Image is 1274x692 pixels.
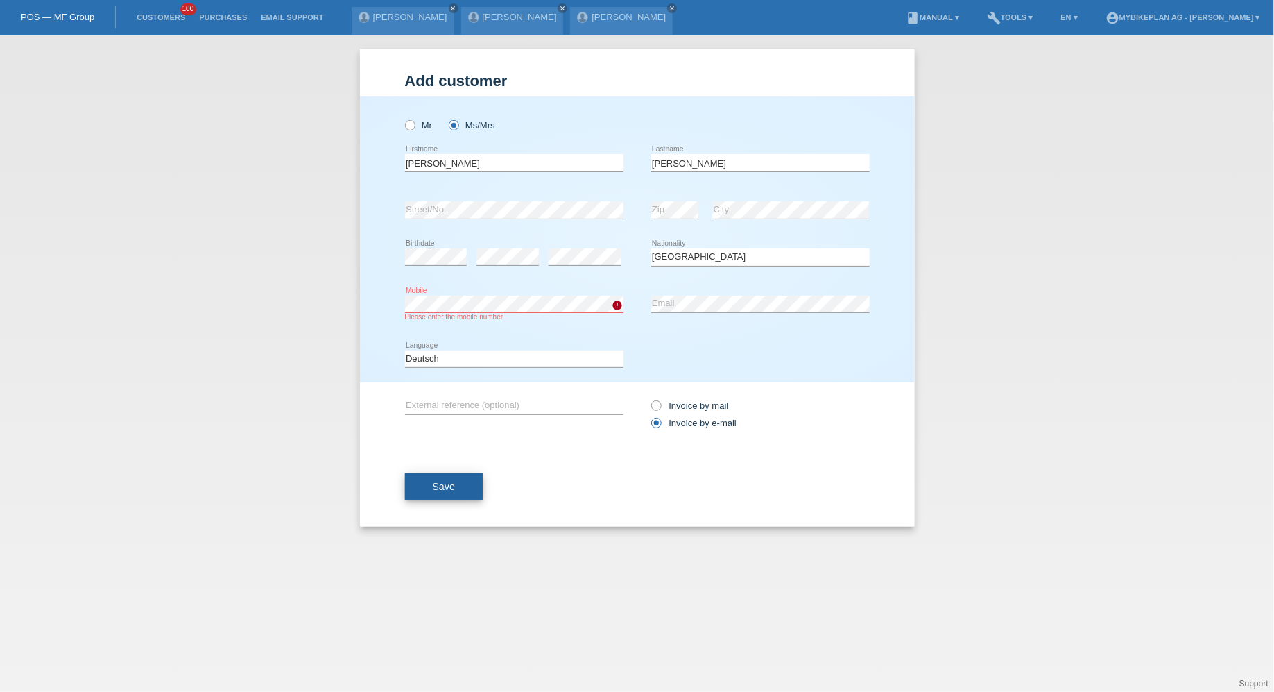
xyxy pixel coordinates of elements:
input: Invoice by mail [651,400,660,418]
label: Invoice by mail [651,400,729,411]
i: close [450,5,457,12]
input: Ms/Mrs [449,120,458,129]
a: POS — MF Group [21,12,94,22]
i: book [906,11,920,25]
input: Invoice by e-mail [651,418,660,435]
div: Please enter the mobile number [405,313,623,321]
input: Mr [405,120,414,129]
label: Ms/Mrs [449,120,495,130]
a: close [558,3,567,13]
a: account_circleMybikeplan AG - [PERSON_NAME] ▾ [1099,13,1267,22]
label: Mr [405,120,433,130]
a: [PERSON_NAME] [483,12,557,22]
i: account_circle [1105,11,1119,25]
a: [PERSON_NAME] [592,12,666,22]
a: Support [1239,679,1268,689]
i: error [612,300,623,311]
a: Purchases [192,13,254,22]
label: Invoice by e-mail [651,418,737,428]
a: EN ▾ [1054,13,1085,22]
a: buildTools ▾ [980,13,1040,22]
h1: Add customer [405,72,870,90]
a: bookManual ▾ [899,13,966,22]
i: close [559,5,566,12]
a: [PERSON_NAME] [373,12,447,22]
a: Email Support [254,13,330,22]
button: Save [405,473,483,500]
i: build [987,11,1001,25]
a: Customers [130,13,192,22]
a: close [449,3,458,13]
span: 100 [180,3,197,15]
a: close [667,3,677,13]
i: close [669,5,675,12]
span: Save [433,481,456,492]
